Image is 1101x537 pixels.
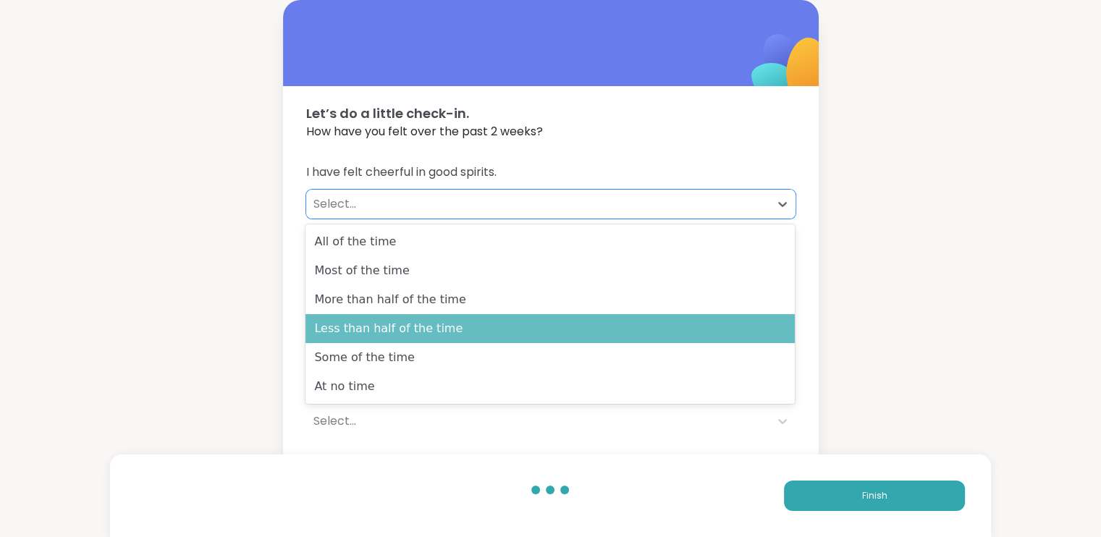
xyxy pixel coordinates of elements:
div: All of the time [305,227,795,256]
div: At no time [305,372,795,401]
span: How have you felt over the past 2 weeks? [306,123,796,140]
div: More than half of the time [305,285,795,314]
span: My daily life has been filled with things that interest me. [306,453,796,470]
span: Finish [861,489,887,502]
div: Less than half of the time [305,314,795,343]
span: Let’s do a little check-in. [306,103,796,123]
div: Select... [313,413,762,430]
button: Finish [784,481,965,511]
div: Select... [313,195,762,213]
div: Some of the time [305,343,795,372]
div: Most of the time [305,256,795,285]
span: I have felt cheerful in good spirits. [306,164,796,181]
